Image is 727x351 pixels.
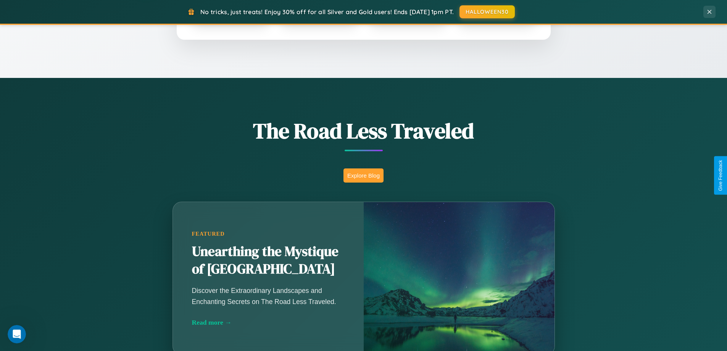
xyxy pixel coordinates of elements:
div: Give Feedback [718,160,723,191]
p: Discover the Extraordinary Landscapes and Enchanting Secrets on The Road Less Traveled. [192,285,345,307]
iframe: Intercom live chat [8,325,26,343]
button: HALLOWEEN30 [459,5,515,18]
div: Featured [192,231,345,237]
h1: The Road Less Traveled [135,116,593,146]
button: Explore Blog [343,168,384,183]
span: No tricks, just treats! Enjoy 30% off for all Silver and Gold users! Ends [DATE] 1pm PT. [200,8,454,16]
h2: Unearthing the Mystique of [GEOGRAPHIC_DATA] [192,243,345,278]
div: Read more → [192,319,345,327]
